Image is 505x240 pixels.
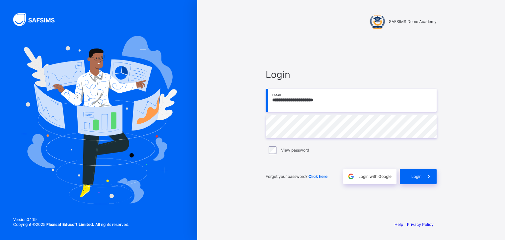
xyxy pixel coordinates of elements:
span: Login [411,174,421,179]
a: Help [395,222,403,227]
img: Hero Image [20,36,177,204]
span: Copyright © 2025 All rights reserved. [13,222,129,227]
span: Forgot your password? [266,174,327,179]
strong: Flexisaf Edusoft Limited. [46,222,94,227]
label: View password [281,148,309,153]
a: Click here [308,174,327,179]
img: SAFSIMS Logo [13,13,62,26]
img: google.396cfc9801f0270233282035f929180a.svg [347,173,355,180]
a: Privacy Policy [407,222,434,227]
span: SAFSIMS Demo Academy [389,19,437,24]
span: Login with Google [358,174,392,179]
span: Login [266,69,437,80]
span: Version 0.1.19 [13,217,129,222]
